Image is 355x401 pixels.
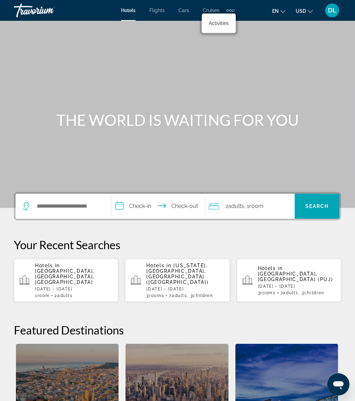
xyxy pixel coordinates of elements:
[209,20,229,26] span: Activities
[35,287,113,291] p: [DATE] - [DATE]
[172,293,187,298] span: Adults
[272,6,285,16] button: Change language
[203,8,219,13] a: Cruises
[149,293,164,298] span: rooms
[149,8,165,13] a: Flights
[179,8,189,13] a: Cars
[205,17,232,29] a: Activities
[112,194,205,219] button: Check in and out dates
[14,323,341,337] h2: Featured Destinations
[225,201,244,211] span: 2
[187,293,213,298] span: , 3
[280,290,298,295] span: 7
[249,203,263,209] span: Room
[35,293,50,298] span: 1
[328,7,336,14] span: DL
[260,290,275,295] span: rooms
[272,8,279,14] span: en
[121,8,136,13] a: Hotels
[258,284,336,289] p: [DATE] - [DATE]
[323,3,341,18] button: User Menu
[295,194,339,219] button: Search
[146,263,208,285] span: [US_STATE], [GEOGRAPHIC_DATA], [GEOGRAPHIC_DATA] ([GEOGRAPHIC_DATA])
[228,203,244,209] span: Adults
[169,293,187,298] span: 7
[258,290,276,295] span: 3
[296,6,313,16] button: Change currency
[14,259,118,302] button: Hotels in [GEOGRAPHIC_DATA], [GEOGRAPHIC_DATA], [GEOGRAPHIC_DATA][DATE] - [DATE]1Room2Adults
[35,268,95,285] span: [GEOGRAPHIC_DATA], [GEOGRAPHIC_DATA], [GEOGRAPHIC_DATA]
[205,194,295,219] button: Travelers: 2 adults, 0 children
[16,194,339,219] div: Search widget
[54,293,72,298] span: 2
[146,293,164,298] span: 3
[305,203,329,209] span: Search
[298,290,325,295] span: , 3
[304,290,324,295] span: Children
[296,8,306,14] span: USD
[237,259,341,302] button: Hotels in [GEOGRAPHIC_DATA], [GEOGRAPHIC_DATA] (PUJ)[DATE] - [DATE]3rooms7Adults, 3Children
[47,111,308,129] h1: THE WORLD IS WAITING FOR YOU
[244,201,263,211] span: , 1
[258,271,333,282] span: [GEOGRAPHIC_DATA], [GEOGRAPHIC_DATA] (PUJ)
[193,293,213,298] span: Children
[37,293,50,298] span: Room
[35,263,60,268] span: Hotels in
[125,259,230,302] button: Hotels in [US_STATE], [GEOGRAPHIC_DATA], [GEOGRAPHIC_DATA] ([GEOGRAPHIC_DATA])[DATE] - [DATE]3roo...
[57,293,72,298] span: Adults
[327,373,349,395] iframe: Botón para iniciar la ventana de mensajería
[258,265,283,271] span: Hotels in
[283,290,298,295] span: Adults
[14,1,83,19] a: Travorium
[146,287,224,291] p: [DATE] - [DATE]
[14,238,341,252] p: Your Recent Searches
[226,5,234,16] button: Extra navigation items
[146,263,171,268] span: Hotels in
